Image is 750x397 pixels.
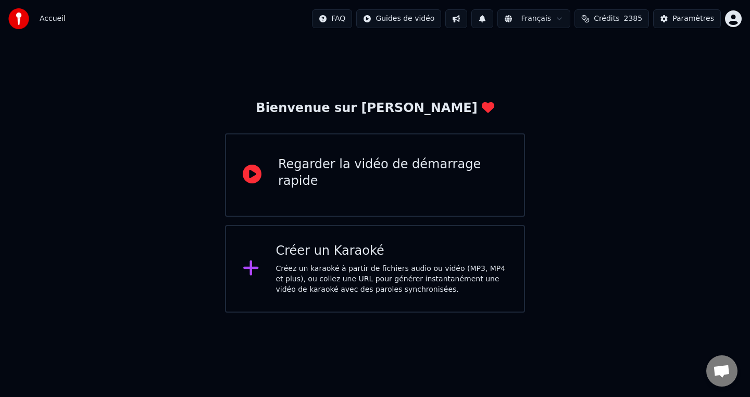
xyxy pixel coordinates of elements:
div: Open chat [706,355,737,387]
div: Bienvenue sur [PERSON_NAME] [256,100,494,117]
span: 2385 [624,14,643,24]
div: Paramètres [672,14,714,24]
button: FAQ [312,9,352,28]
div: Regarder la vidéo de démarrage rapide [278,156,507,190]
button: Guides de vidéo [356,9,441,28]
button: Paramètres [653,9,721,28]
span: Accueil [40,14,66,24]
button: Crédits2385 [574,9,649,28]
span: Crédits [594,14,619,24]
img: youka [8,8,29,29]
nav: breadcrumb [40,14,66,24]
div: Créez un karaoké à partir de fichiers audio ou vidéo (MP3, MP4 et plus), ou collez une URL pour g... [276,264,508,295]
div: Créer un Karaoké [276,243,508,259]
